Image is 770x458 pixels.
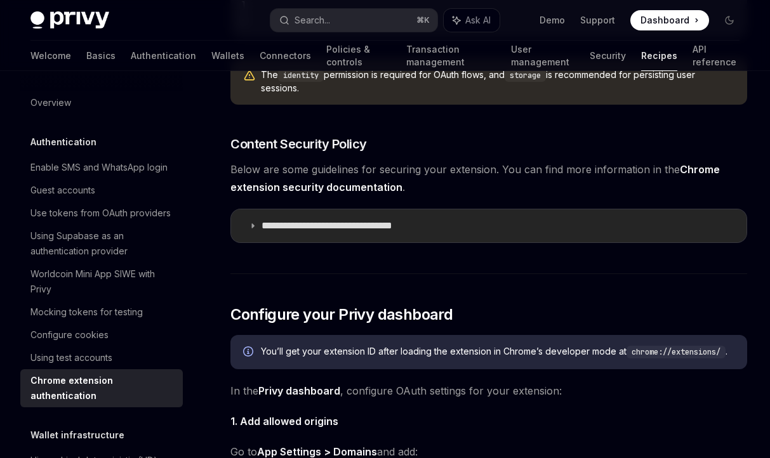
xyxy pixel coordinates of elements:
[465,14,491,27] span: Ask AI
[270,9,438,32] button: Search...⌘K
[30,160,168,175] div: Enable SMS and WhatsApp login
[278,69,324,82] code: identity
[30,350,112,365] div: Using test accounts
[30,11,109,29] img: dark logo
[20,179,183,202] a: Guest accounts
[86,41,116,71] a: Basics
[20,324,183,346] a: Configure cookies
[20,301,183,324] a: Mocking tokens for testing
[230,415,338,428] strong: 1. Add allowed origins
[230,135,367,153] span: Content Security Policy
[30,134,96,150] h5: Authentication
[20,225,183,263] a: Using Supabase as an authentication provider
[693,41,740,71] a: API reference
[295,13,330,28] div: Search...
[243,70,256,82] svg: Warning
[257,445,377,458] strong: App Settings > Domains
[30,327,109,343] div: Configure cookies
[258,384,340,398] a: Privy dashboard
[30,183,95,198] div: Guest accounts
[416,15,430,25] span: ⌘ K
[627,346,726,358] code: chrome://extensions/
[30,206,171,221] div: Use tokens from OAuth providers
[131,41,196,71] a: Authentication
[505,69,546,82] code: storage
[261,345,734,358] span: You’ll get your extension ID after loading the extension in Chrome’s developer mode at .
[30,95,71,110] div: Overview
[30,41,71,71] a: Welcome
[261,69,734,95] span: The permission is required for OAuth flows, and is recommended for persisting user sessions.
[20,369,183,407] a: Chrome extension authentication
[260,41,311,71] a: Connectors
[406,41,496,71] a: Transaction management
[719,10,740,30] button: Toggle dark mode
[230,160,747,196] span: Below are some guidelines for securing your extension. You can find more information in the .
[590,41,626,71] a: Security
[580,14,615,27] a: Support
[511,41,574,71] a: User management
[211,41,244,71] a: Wallets
[20,91,183,114] a: Overview
[641,14,689,27] span: Dashboard
[230,382,747,400] span: In the , configure OAuth settings for your extension:
[540,14,565,27] a: Demo
[30,304,143,320] div: Mocking tokens for testing
[30,373,175,403] div: Chrome extension authentication
[230,304,453,325] span: Configure your Privy dashboard
[20,156,183,179] a: Enable SMS and WhatsApp login
[20,263,183,301] a: Worldcoin Mini App SIWE with Privy
[20,346,183,369] a: Using test accounts
[641,41,677,71] a: Recipes
[30,266,175,297] div: Worldcoin Mini App SIWE with Privy
[444,9,500,32] button: Ask AI
[30,228,175,259] div: Using Supabase as an authentication provider
[326,41,391,71] a: Policies & controls
[20,202,183,225] a: Use tokens from OAuth providers
[243,346,256,359] svg: Info
[630,10,709,30] a: Dashboard
[30,428,124,443] h5: Wallet infrastructure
